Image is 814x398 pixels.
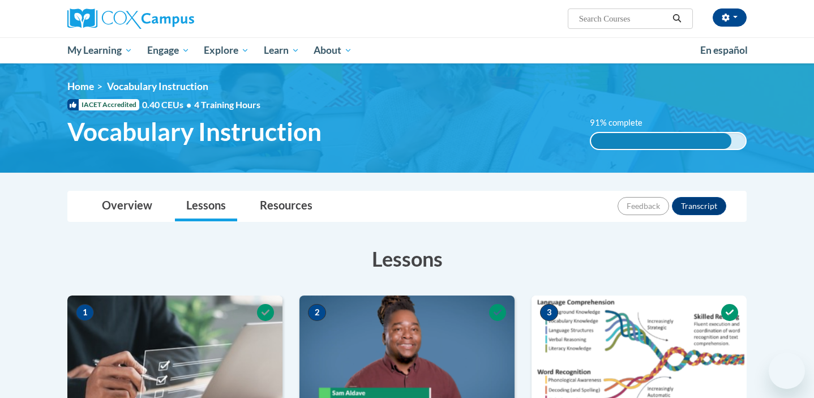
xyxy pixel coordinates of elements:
a: En español [693,38,755,62]
a: Home [67,80,94,92]
span: 3 [540,304,558,321]
div: 91% complete [591,133,732,149]
label: 91% complete [590,117,655,129]
span: Engage [147,44,190,57]
span: About [314,44,352,57]
button: Feedback [618,197,669,215]
a: Lessons [175,191,237,221]
img: Cox Campus [67,8,194,29]
a: My Learning [60,37,140,63]
span: 2 [308,304,326,321]
span: 4 Training Hours [194,99,260,110]
span: 0.40 CEUs [142,99,194,111]
a: Resources [249,191,324,221]
a: Overview [91,191,164,221]
span: Vocabulary Instruction [67,117,322,147]
iframe: Button to launch messaging window [769,353,805,389]
div: Main menu [50,37,764,63]
button: Transcript [672,197,726,215]
span: Learn [264,44,299,57]
h3: Lessons [67,245,747,273]
a: Learn [256,37,307,63]
span: 1 [76,304,94,321]
span: En español [700,44,748,56]
span: My Learning [67,44,132,57]
button: Account Settings [713,8,747,27]
a: Engage [140,37,197,63]
span: IACET Accredited [67,99,139,110]
a: About [307,37,360,63]
a: Explore [196,37,256,63]
span: Explore [204,44,249,57]
input: Search Courses [578,12,669,25]
span: • [186,99,191,110]
button: Search [669,12,686,25]
span: Vocabulary Instruction [107,80,208,92]
a: Cox Campus [67,8,282,29]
